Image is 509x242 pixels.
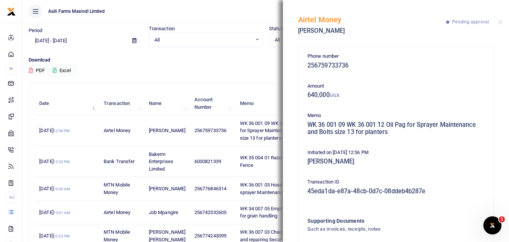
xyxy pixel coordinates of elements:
label: Period [29,27,43,34]
span: 6000821339 [194,159,221,164]
h5: 45eda1da-e87a-48cb-0d7c-08ddeb4b287e [307,188,485,195]
span: Asili Farms Masindi Limited [45,8,108,15]
small: 12:32 PM [53,160,70,164]
li: Ac [6,191,16,203]
th: Transaction: activate to sort column ascending [99,92,145,115]
button: Excel [46,64,77,77]
h4: Supporting Documents [307,217,454,225]
iframe: Intercom live chat [483,216,501,234]
p: Memo [307,112,485,120]
span: WK 36 001 09 WK 36 001 12 Oil Pag for Sprayer Maintenance and Bolts size 13 for planters [240,120,317,141]
p: Initiated on [DATE] 12:56 PM [307,149,485,157]
h5: 640,000 [307,91,485,99]
span: WK 34 007 05 Empty bags of 100kgs for grain handling [240,206,319,219]
small: 12:56 PM [53,129,70,133]
th: Date: activate to sort column descending [35,92,99,115]
span: [PERSON_NAME] [149,128,185,133]
small: 10:06 AM [53,187,70,191]
span: All [275,36,372,44]
p: Transaction ID [307,178,485,186]
p: Download [29,56,503,64]
a: logo-small logo-large logo-large [7,8,16,14]
span: Job Mpangire [149,210,178,215]
span: MTN Mobile Money [104,182,130,195]
span: [DATE] [39,128,70,133]
small: 02:23 PM [53,234,70,238]
span: Airtel Money [104,210,130,215]
h5: 256759733736 [307,62,485,69]
th: Memo: activate to sort column ascending [235,92,329,115]
img: logo-small [7,7,16,16]
small: UGX [330,92,339,98]
span: 256742332605 [194,210,226,215]
span: WK 36 001 03 Hose pipe 2inch for sprayer Maintenance [240,182,313,195]
h5: [PERSON_NAME] [298,27,446,35]
span: [PERSON_NAME] [149,186,185,191]
span: 1 [499,216,505,222]
button: PDF [29,64,45,77]
label: Transaction [149,25,175,32]
h5: [PERSON_NAME] [307,158,485,165]
span: All [154,36,252,44]
span: [DATE] [39,210,70,215]
li: M [6,62,16,75]
th: Account Number: activate to sort column ascending [190,92,236,115]
label: Status [269,25,283,32]
span: [DATE] [39,233,70,239]
th: Name: activate to sort column ascending [145,92,190,115]
span: 256759733736 [194,128,226,133]
h5: WK 36 001 09 WK 36 001 12 Oil Pag for Sprayer Maintenance and Bolts size 13 for planters [307,121,485,136]
h4: Such as invoices, receipts, notes [307,225,454,233]
h5: Airtel Money [298,15,446,24]
input: select period [29,34,126,47]
span: WK 35 004 01 Razor wire for Workshop Fence [240,155,324,168]
small: 10:01 AM [53,211,70,215]
button: Close [498,20,503,25]
span: Bakerm Enterprises Limited [149,151,173,172]
span: Bank Transfer [104,159,135,164]
span: Pending approval [452,19,489,25]
p: Amount [307,82,485,90]
span: [DATE] [39,186,70,191]
p: Phone number [307,52,485,60]
span: Airtel Money [104,128,130,133]
span: 256776846514 [194,186,226,191]
span: [DATE] [39,159,70,164]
